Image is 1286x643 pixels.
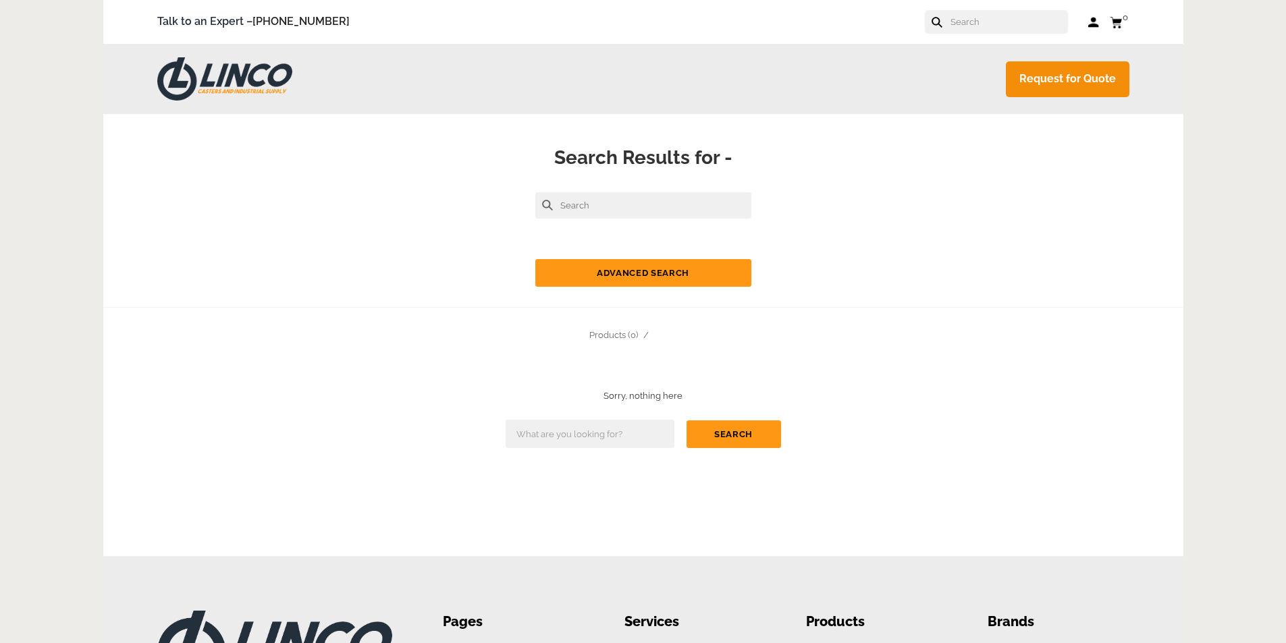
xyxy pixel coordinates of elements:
[1088,16,1100,29] a: Log in
[535,259,751,287] span: Advanced Search
[949,10,1068,34] input: Search
[124,390,1163,403] h2: Sorry, nothing here
[1006,61,1129,97] a: Request for Quote
[806,611,947,633] li: Products
[1123,12,1128,22] span: 0
[443,611,584,633] li: Pages
[687,420,781,448] button: Search
[252,15,350,28] a: [PHONE_NUMBER]
[624,611,766,633] li: Services
[589,330,638,340] a: Products (0)
[652,330,697,340] a: Content (0)
[157,57,292,101] img: LINCO CASTERS & INDUSTRIAL SUPPLY
[535,192,751,219] input: Search
[124,144,1163,172] h1: Search Results for -
[157,13,350,31] span: Talk to an Expert –
[988,611,1129,633] li: Brands
[506,420,674,448] input: What are you looking for?
[1110,13,1129,30] a: 0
